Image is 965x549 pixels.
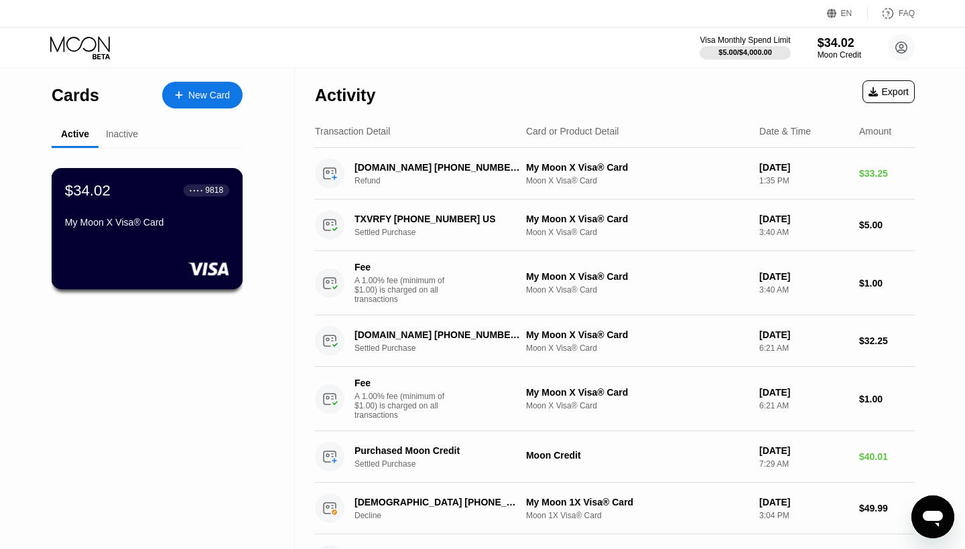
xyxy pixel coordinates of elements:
div: [DOMAIN_NAME] [PHONE_NUMBER] US [355,329,522,340]
div: My Moon X Visa® Card [526,387,749,398]
div: FeeA 1.00% fee (minimum of $1.00) is charged on all transactionsMy Moon X Visa® CardMoon X Visa® ... [315,367,915,431]
div: Purchased Moon Credit [355,445,522,456]
div: My Moon X Visa® Card [65,217,229,228]
div: 3:40 AM [759,228,848,237]
div: Moon X Visa® Card [526,343,749,353]
div: New Card [188,90,230,101]
div: $34.02 [818,36,861,50]
div: Fee [355,262,448,272]
div: My Moon 1X Visa® Card [526,497,749,507]
div: Transaction Detail [315,126,390,137]
div: 6:21 AM [759,343,848,353]
div: $32.25 [859,335,915,346]
div: Settled Purchase [355,459,535,469]
div: [DOMAIN_NAME] [PHONE_NUMBER] USRefundMy Moon X Visa® CardMoon X Visa® Card[DATE]1:35 PM$33.25 [315,148,915,200]
div: Moon X Visa® Card [526,401,749,410]
div: Card or Product Detail [526,126,619,137]
div: Active [61,129,89,139]
div: Moon X Visa® Card [526,176,749,185]
div: Inactive [106,129,138,139]
div: 3:04 PM [759,511,848,520]
div: Settled Purchase [355,343,535,353]
div: Cards [52,86,99,105]
div: $5.00 / $4,000.00 [718,48,772,56]
div: 3:40 AM [759,285,848,295]
div: My Moon X Visa® Card [526,214,749,224]
div: ● ● ● ● [190,188,203,192]
div: Moon X Visa® Card [526,285,749,295]
div: [DATE] [759,214,848,224]
div: 6:21 AM [759,401,848,410]
div: A 1.00% fee (minimum of $1.00) is charged on all transactions [355,392,455,420]
div: $5.00 [859,220,915,230]
iframe: Button to launch messaging window [911,495,954,538]
div: Export [868,86,909,97]
div: [DATE] [759,162,848,173]
div: FAQ [868,7,915,20]
div: $34.02● ● ● ●9818My Moon X Visa® Card [52,169,242,289]
div: Visa Monthly Spend Limit [700,35,790,45]
div: $34.02Moon Credit [818,36,861,60]
div: $33.25 [859,168,915,179]
div: EN [827,7,868,20]
div: TXVRFY [PHONE_NUMBER] US [355,214,522,224]
div: Visa Monthly Spend Limit$5.00/$4,000.00 [700,35,790,60]
div: FAQ [899,9,915,18]
div: My Moon X Visa® Card [526,329,749,340]
div: $40.01 [859,451,915,462]
div: FeeA 1.00% fee (minimum of $1.00) is charged on all transactionsMy Moon X Visa® CardMoon X Visa® ... [315,251,915,315]
div: Decline [355,511,535,520]
div: [DOMAIN_NAME] [PHONE_NUMBER] US [355,162,522,173]
div: Purchased Moon CreditSettled PurchaseMoon Credit[DATE]7:29 AM$40.01 [315,431,915,483]
div: Activity [315,86,375,105]
div: Settled Purchase [355,228,535,237]
div: [DATE] [759,445,848,456]
div: $49.99 [859,503,915,514]
div: 9818 [205,185,223,195]
div: New Card [162,82,243,108]
div: Date & Time [759,126,811,137]
div: [DATE] [759,387,848,398]
div: Moon Credit [526,450,749,461]
div: 7:29 AM [759,459,848,469]
div: Export [862,80,915,103]
div: Moon Credit [818,50,861,60]
div: [DATE] [759,497,848,507]
div: $34.02 [65,181,111,199]
div: [DOMAIN_NAME] [PHONE_NUMBER] USSettled PurchaseMy Moon X Visa® CardMoon X Visa® Card[DATE]6:21 AM... [315,315,915,367]
div: $1.00 [859,394,915,404]
div: $1.00 [859,278,915,289]
div: TXVRFY [PHONE_NUMBER] USSettled PurchaseMy Moon X Visa® CardMoon X Visa® Card[DATE]3:40 AM$5.00 [315,200,915,251]
div: Fee [355,378,448,388]
div: My Moon X Visa® Card [526,271,749,282]
div: 1:35 PM [759,176,848,185]
div: [DEMOGRAPHIC_DATA] [PHONE_NUMBER] US [355,497,522,507]
div: A 1.00% fee (minimum of $1.00) is charged on all transactions [355,276,455,304]
div: Moon 1X Visa® Card [526,511,749,520]
div: Moon X Visa® Card [526,228,749,237]
div: Refund [355,176,535,185]
div: Amount [859,126,891,137]
div: [DEMOGRAPHIC_DATA] [PHONE_NUMBER] USDeclineMy Moon 1X Visa® CardMoon 1X Visa® Card[DATE]3:04 PM$4... [315,483,915,534]
div: EN [841,9,852,18]
div: My Moon X Visa® Card [526,162,749,173]
div: [DATE] [759,271,848,282]
div: [DATE] [759,329,848,340]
